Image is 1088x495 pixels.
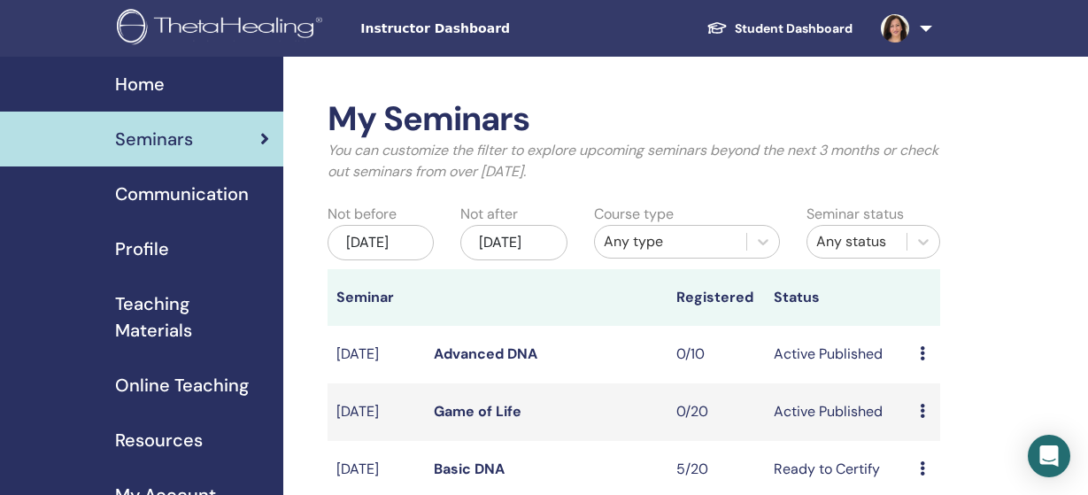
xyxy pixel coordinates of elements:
[667,269,765,326] th: Registered
[328,140,940,182] p: You can customize the filter to explore upcoming seminars beyond the next 3 months or check out s...
[115,427,203,453] span: Resources
[434,460,505,478] a: Basic DNA
[328,383,425,441] td: [DATE]
[765,269,911,326] th: Status
[765,383,911,441] td: Active Published
[1028,435,1070,477] div: Open Intercom Messenger
[328,326,425,383] td: [DATE]
[360,19,626,38] span: Instructor Dashboard
[765,326,911,383] td: Active Published
[816,231,897,252] div: Any status
[115,290,269,344] span: Teaching Materials
[328,99,940,140] h2: My Seminars
[667,383,765,441] td: 0/20
[706,20,728,35] img: graduation-cap-white.svg
[328,269,425,326] th: Seminar
[460,204,518,225] label: Not after
[115,372,249,398] span: Online Teaching
[667,326,765,383] td: 0/10
[460,225,567,260] div: [DATE]
[115,126,193,152] span: Seminars
[328,204,397,225] label: Not before
[806,204,904,225] label: Seminar status
[692,12,867,45] a: Student Dashboard
[434,402,521,421] a: Game of Life
[115,71,165,97] span: Home
[328,225,434,260] div: [DATE]
[604,231,738,252] div: Any type
[117,9,328,49] img: logo.png
[594,204,674,225] label: Course type
[115,181,249,207] span: Communication
[881,14,909,43] img: default.jpg
[434,344,537,363] a: Advanced DNA
[115,236,169,262] span: Profile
